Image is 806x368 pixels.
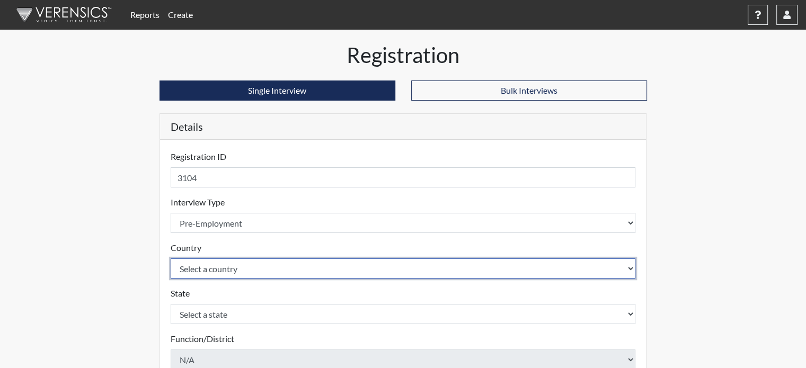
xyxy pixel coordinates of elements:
[126,4,164,25] a: Reports
[411,80,647,101] button: Bulk Interviews
[171,287,190,300] label: State
[164,4,197,25] a: Create
[160,80,395,101] button: Single Interview
[171,167,636,187] input: Insert a Registration ID, which needs to be a unique alphanumeric value for each interviewee
[160,114,646,140] h5: Details
[160,42,647,68] h1: Registration
[171,241,201,254] label: Country
[171,150,226,163] label: Registration ID
[171,333,234,345] label: Function/District
[171,196,225,209] label: Interview Type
